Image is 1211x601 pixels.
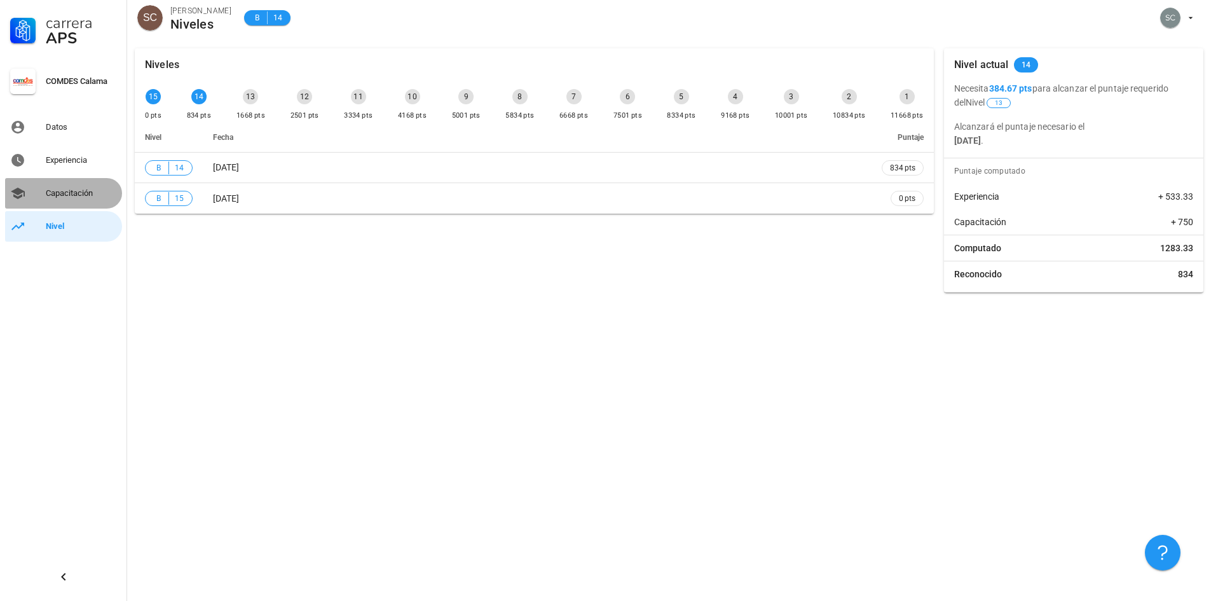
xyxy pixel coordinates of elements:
div: 10001 pts [775,109,808,122]
div: 11668 pts [891,109,924,122]
div: [PERSON_NAME] [170,4,231,17]
span: 0 pts [899,192,915,205]
span: [DATE] [213,162,239,172]
div: 8 [512,89,528,104]
span: 14 [273,11,283,24]
div: 3334 pts [344,109,373,122]
div: 1 [900,89,915,104]
span: Reconocido [954,268,1002,280]
span: Puntaje [898,133,924,142]
div: Capacitación [46,188,117,198]
div: Nivel actual [954,48,1009,81]
div: 7 [566,89,582,104]
span: + 750 [1171,216,1193,228]
span: 15 [174,192,184,205]
a: Experiencia [5,145,122,176]
th: Nivel [135,122,203,153]
span: B [153,192,163,205]
p: Alcanzará el puntaje necesario el . [954,120,1193,148]
div: 6668 pts [559,109,588,122]
div: 10 [405,89,420,104]
div: 10834 pts [833,109,866,122]
span: 14 [174,162,184,174]
div: 834 pts [187,109,212,122]
div: Niveles [145,48,179,81]
span: Experiencia [954,190,999,203]
span: SC [143,5,157,31]
div: 3 [784,89,799,104]
div: 2501 pts [291,109,319,122]
div: 0 pts [145,109,161,122]
span: Fecha [213,133,233,142]
p: Necesita para alcanzar el puntaje requerido del [954,81,1193,109]
b: [DATE] [954,135,982,146]
div: 13 [243,89,258,104]
a: Capacitación [5,178,122,209]
th: Puntaje [872,122,934,153]
span: 1283.33 [1160,242,1193,254]
div: Carrera [46,15,117,31]
div: 5001 pts [452,109,481,122]
div: 2 [842,89,857,104]
div: Experiencia [46,155,117,165]
div: Niveles [170,17,231,31]
div: 7501 pts [613,109,642,122]
div: 4 [728,89,743,104]
span: B [252,11,262,24]
div: avatar [1160,8,1180,28]
span: 834 pts [890,162,915,174]
div: Puntaje computado [949,158,1203,184]
div: 8334 pts [667,109,695,122]
div: 4168 pts [398,109,427,122]
span: 13 [995,99,1002,107]
div: 15 [146,89,161,104]
a: Datos [5,112,122,142]
div: 5834 pts [505,109,534,122]
div: avatar [137,5,163,31]
div: 6 [620,89,635,104]
span: Computado [954,242,1001,254]
div: 12 [297,89,312,104]
span: Capacitación [954,216,1006,228]
th: Fecha [203,122,872,153]
div: 5 [674,89,689,104]
span: B [153,162,163,174]
span: 834 [1178,268,1193,280]
div: APS [46,31,117,46]
span: Nivel [145,133,161,142]
b: 384.67 pts [989,83,1032,93]
div: 11 [351,89,366,104]
div: COMDES Calama [46,76,117,86]
div: 1668 pts [236,109,265,122]
div: Datos [46,122,117,132]
div: Nivel [46,221,117,231]
div: 9168 pts [721,109,749,122]
span: 14 [1022,57,1031,73]
span: + 533.33 [1158,190,1193,203]
span: Nivel [966,97,1012,107]
div: 9 [458,89,474,104]
div: 14 [191,89,207,104]
span: [DATE] [213,193,239,204]
a: Nivel [5,211,122,242]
